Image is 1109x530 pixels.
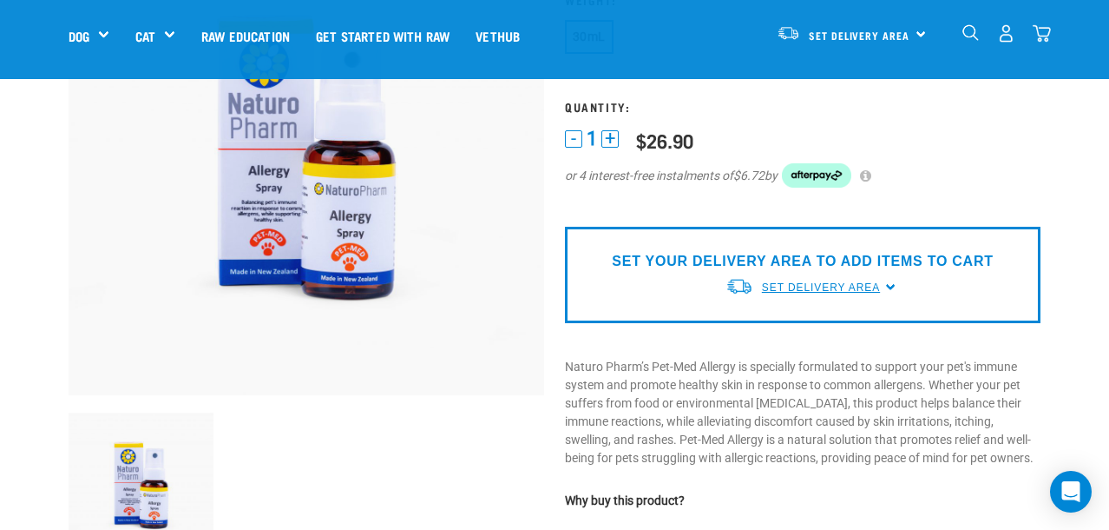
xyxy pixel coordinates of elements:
[188,1,303,70] a: Raw Education
[565,358,1040,467] p: Naturo Pharm’s Pet-Med Allergy is specially formulated to support your pet's immune system and pr...
[565,494,685,507] strong: Why buy this product?
[565,163,1040,188] div: or 4 interest-free instalments of by
[303,1,463,70] a: Get started with Raw
[565,100,1040,113] h3: Quantity:
[1050,471,1092,513] div: Open Intercom Messenger
[601,130,619,148] button: +
[962,24,979,41] img: home-icon-1@2x.png
[135,26,155,46] a: Cat
[463,1,533,70] a: Vethub
[733,167,764,185] span: $6.72
[1033,24,1051,43] img: home-icon@2x.png
[762,282,880,294] span: Set Delivery Area
[997,24,1015,43] img: user.png
[725,277,753,295] img: van-moving.png
[69,26,89,46] a: Dog
[809,32,909,38] span: Set Delivery Area
[587,129,597,148] span: 1
[565,130,582,148] button: -
[782,163,851,188] img: Afterpay
[612,251,993,272] p: SET YOUR DELIVERY AREA TO ADD ITEMS TO CART
[636,129,693,151] div: $26.90
[777,25,800,41] img: van-moving.png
